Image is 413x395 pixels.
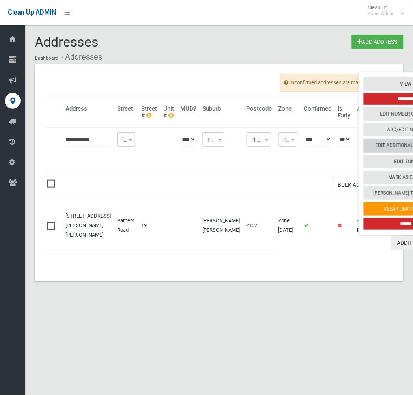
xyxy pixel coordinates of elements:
[352,35,404,49] a: Add Address
[357,227,382,233] strong: Remaining:
[278,132,297,147] span: Filter Zone
[247,106,272,112] h4: Postcode
[8,9,56,16] span: Clean Up ADMIN
[280,74,394,92] span: Unconfirmed addresses are marked in yellow.
[60,50,102,64] li: Addresses
[275,197,301,254] td: Zone [DATE]
[278,106,297,112] h4: Zone
[180,106,196,112] h4: MUD?
[65,106,111,112] h4: Address
[65,213,111,238] a: [STREET_ADDRESS][PERSON_NAME][PERSON_NAME]
[35,34,99,50] span: Addresses
[243,197,275,254] td: 2162
[141,106,157,119] h4: Street #
[202,106,240,112] h4: Suburb
[280,134,295,145] span: Filter Zone
[247,132,272,147] span: Filter Postcode
[364,5,403,17] span: Clean Up
[332,178,385,192] button: Bulk Actions
[35,55,58,61] a: Dashboard
[117,106,135,112] h4: Street
[338,106,351,119] h4: Is Early
[199,197,243,254] td: [PERSON_NAME] [PERSON_NAME]
[357,106,385,112] h4: Allowed
[114,197,138,254] td: Barbers Road
[368,11,395,17] small: Super Admin
[117,132,135,147] span: Filter Street
[202,132,224,147] span: Filter Suburb
[354,197,388,254] td: 2
[304,106,331,112] h4: Confirmed
[138,197,160,254] td: 19
[204,134,222,145] span: Filter Suburb
[249,134,270,145] span: Filter Postcode
[119,134,133,145] span: Filter Street
[163,106,174,119] h4: Unit #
